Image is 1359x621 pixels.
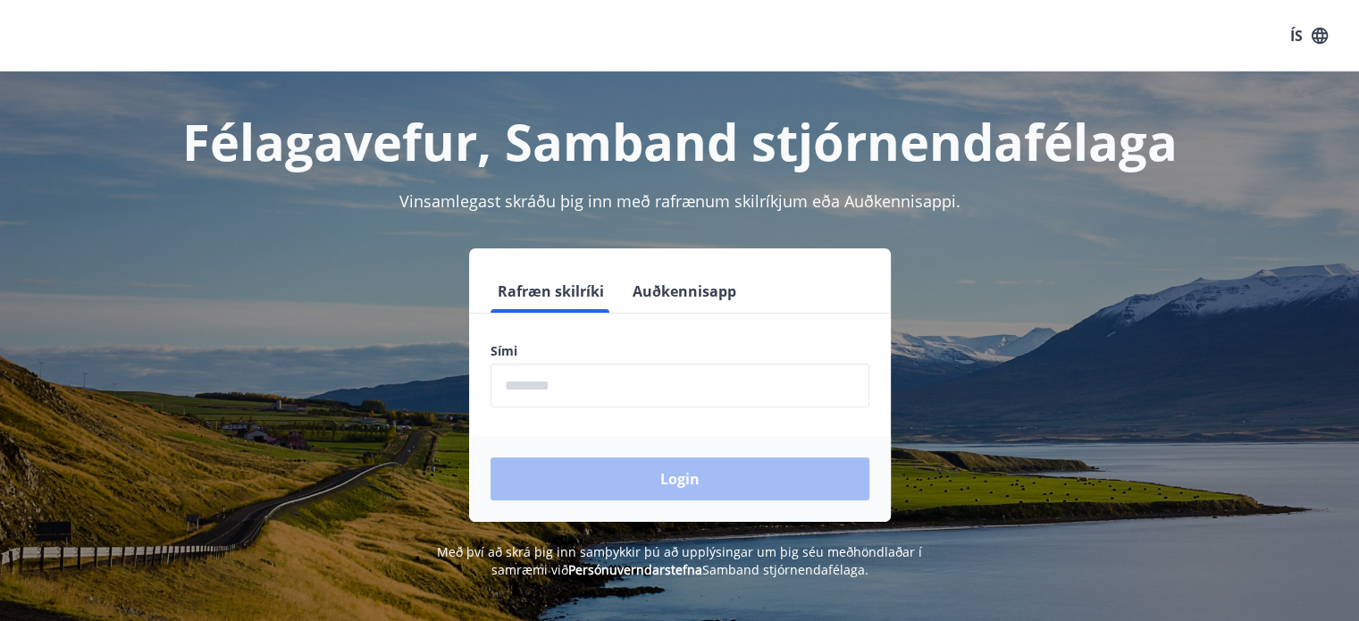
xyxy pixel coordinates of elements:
[491,270,611,313] button: Rafræn skilríki
[491,342,869,360] label: Sími
[625,270,743,313] button: Auðkennisapp
[437,543,922,578] span: Með því að skrá þig inn samþykkir þú að upplýsingar um þig séu meðhöndlaðar í samræmi við Samband...
[399,190,961,212] span: Vinsamlegast skráðu þig inn með rafrænum skilríkjum eða Auðkennisappi.
[58,107,1302,175] h1: Félagavefur, Samband stjórnendafélaga
[1280,20,1338,52] button: ÍS
[568,561,702,578] a: Persónuverndarstefna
